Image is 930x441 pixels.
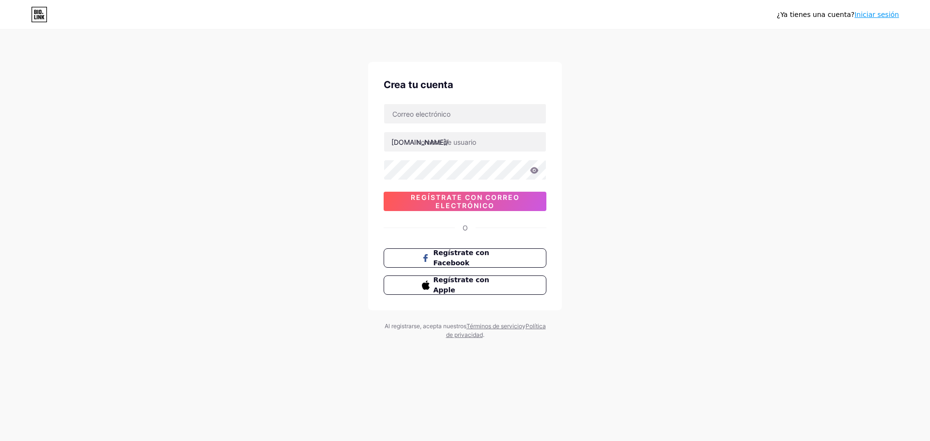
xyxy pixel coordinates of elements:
[384,79,453,91] font: Crea tu cuenta
[384,248,546,268] button: Regístrate con Facebook
[384,192,546,211] button: Regístrate con correo electrónico
[466,322,522,330] a: Términos de servicio
[411,193,520,210] font: Regístrate con correo electrónico
[384,132,546,152] input: nombre de usuario
[385,322,466,330] font: Al registrarse, acepta nuestros
[463,224,468,232] font: O
[434,276,489,294] font: Regístrate con Apple
[434,249,489,267] font: Regístrate con Facebook
[483,331,484,338] font: .
[854,11,899,18] a: Iniciar sesión
[777,11,855,18] font: ¿Ya tienes una cuenta?
[384,104,546,123] input: Correo electrónico
[391,138,449,146] font: [DOMAIN_NAME]/
[522,322,526,330] font: y
[384,275,546,295] button: Regístrate con Apple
